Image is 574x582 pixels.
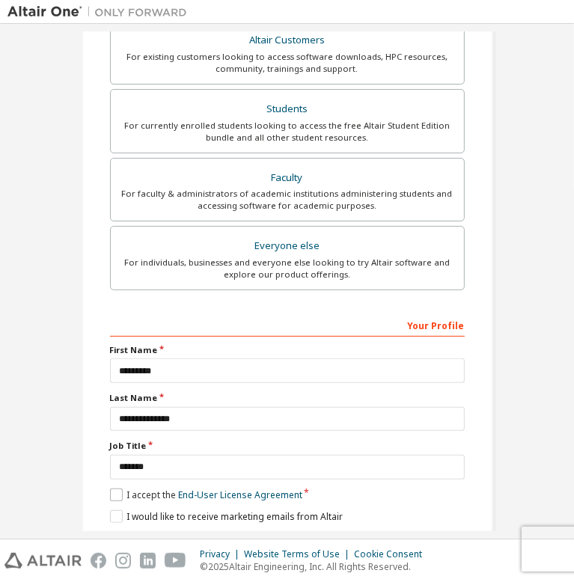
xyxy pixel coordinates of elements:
label: Last Name [110,392,465,404]
img: linkedin.svg [140,553,156,569]
label: I accept the [110,488,302,501]
img: Altair One [7,4,195,19]
div: For existing customers looking to access software downloads, HPC resources, community, trainings ... [120,51,455,75]
img: instagram.svg [115,553,131,569]
div: For faculty & administrators of academic institutions administering students and accessing softwa... [120,188,455,212]
div: Your Profile [110,313,465,337]
img: youtube.svg [165,553,186,569]
div: Everyone else [120,236,455,257]
label: I would like to receive marketing emails from Altair [110,510,343,523]
div: Website Terms of Use [244,548,354,560]
label: First Name [110,344,465,356]
img: facebook.svg [91,553,106,569]
div: Altair Customers [120,30,455,51]
div: Faculty [120,168,455,189]
p: © 2025 Altair Engineering, Inc. All Rights Reserved. [200,560,431,573]
label: Job Title [110,440,465,452]
div: For currently enrolled students looking to access the free Altair Student Edition bundle and all ... [120,120,455,144]
a: End-User License Agreement [178,488,302,501]
div: Cookie Consent [354,548,431,560]
div: Students [120,99,455,120]
img: altair_logo.svg [4,553,82,569]
div: For individuals, businesses and everyone else looking to try Altair software and explore our prod... [120,257,455,281]
div: Privacy [200,548,244,560]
